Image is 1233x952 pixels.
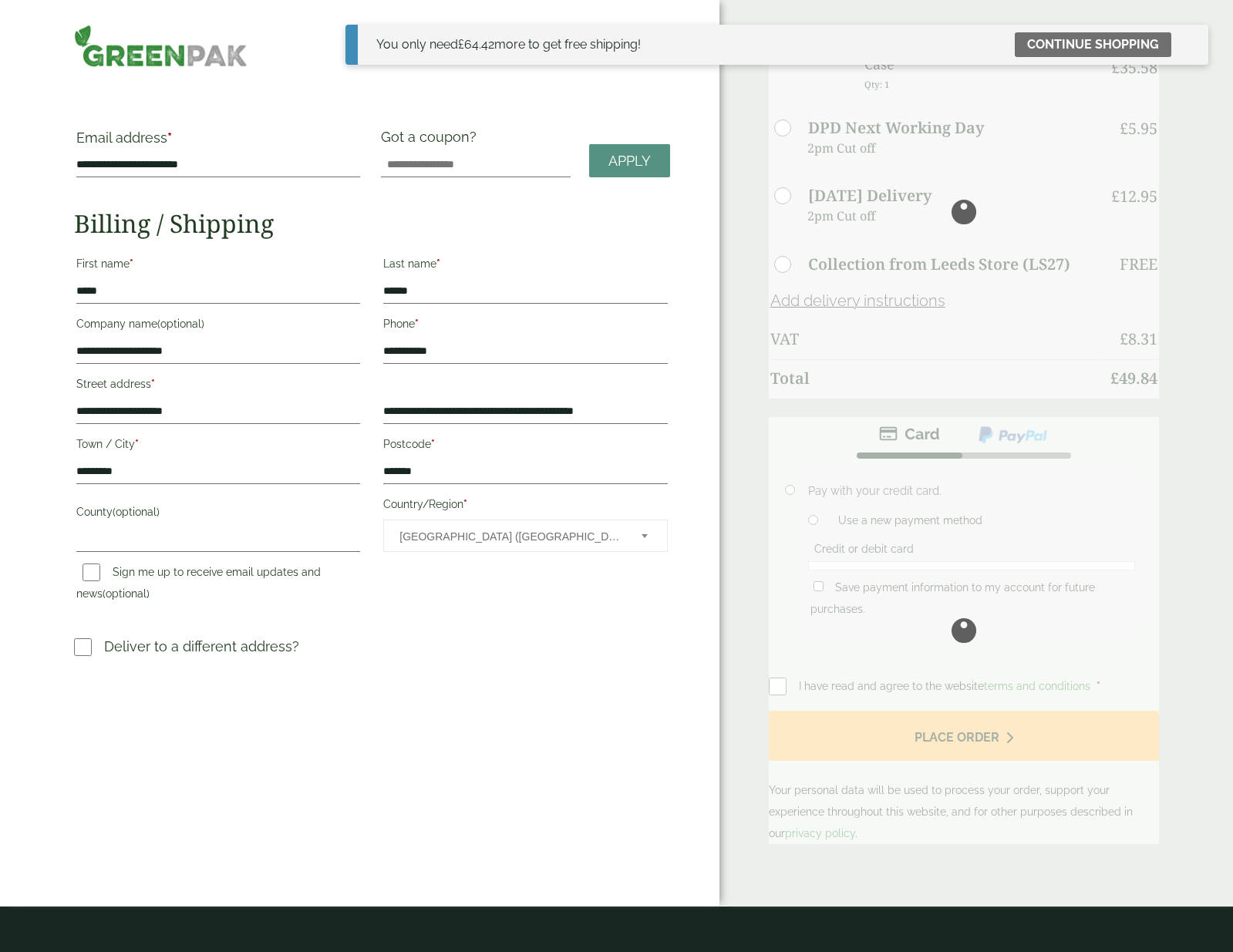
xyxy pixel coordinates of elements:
abbr: required [463,498,467,510]
span: United Kingdom (UK) [399,520,620,553]
abbr: required [431,438,435,450]
label: Sign me up to receive email updates and news [76,566,321,604]
a: Continue shopping [1015,32,1171,57]
input: Sign me up to receive email updates and news(optional) [83,563,100,581]
label: Town / City [76,433,360,459]
abbr: required [135,438,139,450]
label: Country/Region [383,493,667,520]
span: Country/Region [383,520,667,552]
label: Got a coupon? [381,129,483,153]
label: Last name [383,253,667,279]
label: Phone [383,313,667,339]
label: First name [76,253,360,279]
h2: Billing / Shipping [74,209,670,238]
span: (optional) [103,587,150,600]
span: (optional) [157,318,204,330]
span: 64.42 [458,37,494,52]
label: Email address [76,131,360,153]
abbr: required [436,257,440,270]
abbr: required [167,130,172,146]
abbr: required [151,378,155,390]
abbr: required [130,257,133,270]
abbr: required [415,318,419,330]
label: Company name [76,313,360,339]
a: Apply [589,144,670,177]
span: Apply [608,153,651,170]
img: GreenPak Supplies [74,25,248,67]
p: Deliver to a different address? [104,636,299,657]
label: Street address [76,373,360,399]
span: (optional) [113,506,160,518]
label: County [76,501,360,527]
span: £ [458,37,464,52]
label: Postcode [383,433,667,459]
div: You only need more to get free shipping! [376,35,641,54]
